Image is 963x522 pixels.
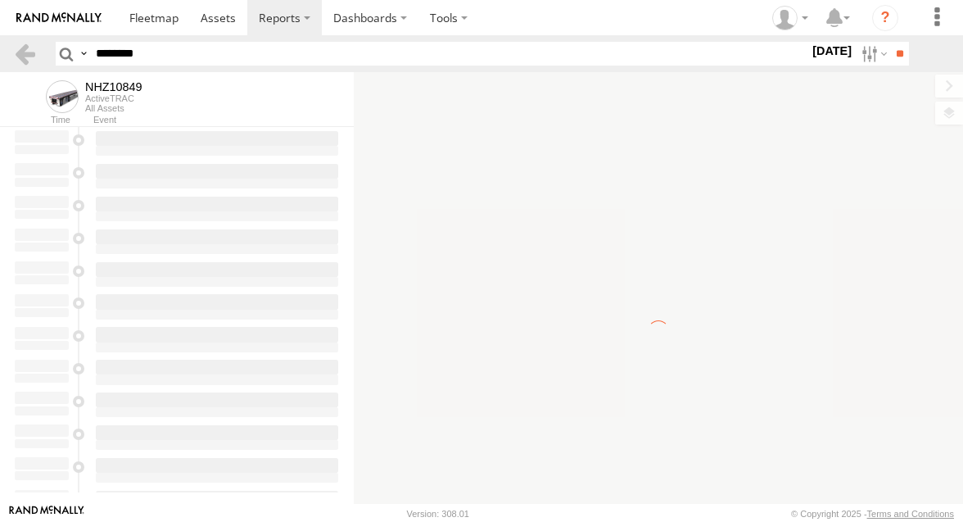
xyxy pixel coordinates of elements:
[77,42,90,66] label: Search Query
[85,103,142,113] div: All Assets
[13,116,70,125] div: Time
[407,509,469,519] div: Version: 308.01
[872,5,898,31] i: ?
[85,80,142,93] div: NHZ10849 - View Asset History
[809,42,855,60] label: [DATE]
[16,12,102,24] img: rand-logo.svg
[13,42,37,66] a: Back to previous Page
[85,93,142,103] div: ActiveTRAC
[93,116,354,125] div: Event
[867,509,954,519] a: Terms and Conditions
[766,6,814,30] div: Zulema McIntosch
[791,509,954,519] div: © Copyright 2025 -
[855,42,890,66] label: Search Filter Options
[9,506,84,522] a: Visit our Website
